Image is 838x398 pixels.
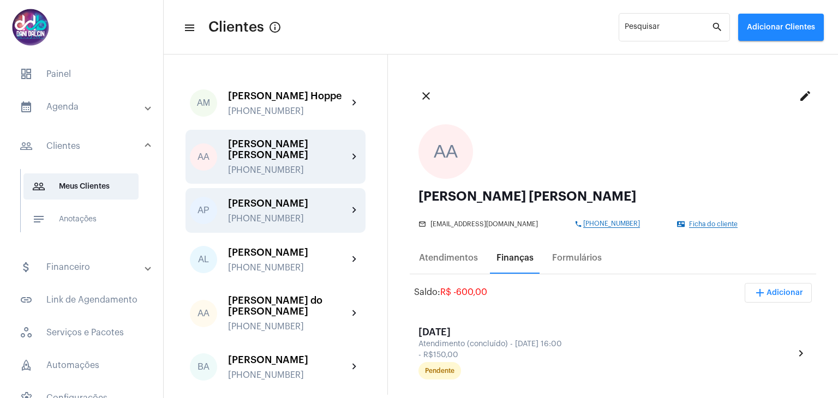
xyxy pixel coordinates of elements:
mat-icon: mail_outline [418,220,427,228]
div: [PHONE_NUMBER] [228,322,348,331]
mat-expansion-panel-header: sidenav iconClientes [7,129,163,164]
mat-icon: sidenav icon [20,140,33,153]
div: [PERSON_NAME] [228,354,348,365]
mat-expansion-panel-header: sidenav iconAgenda [7,94,163,120]
span: Meus Clientes [23,173,139,200]
div: Finanças [496,253,534,263]
div: [PHONE_NUMBER] [228,370,348,380]
button: Adicionar [745,283,812,303]
div: AP [190,197,217,224]
mat-icon: chevron_right [348,150,361,164]
span: Adicionar [753,289,803,297]
mat-icon: chevron_right [348,360,361,373]
div: Formulários [552,253,602,263]
span: Adicionar Clientes [747,23,815,31]
span: sidenav icon [20,326,33,339]
mat-icon: chevron_right [348,97,361,110]
span: [EMAIL_ADDRESS][DOMAIN_NAME] [430,221,538,228]
div: [PHONE_NUMBER] [228,106,348,116]
div: AL [190,246,217,273]
div: [PERSON_NAME] [PERSON_NAME] [418,190,807,203]
span: Ficha do cliente [689,221,738,228]
div: - R$150,00 [418,351,792,359]
mat-icon: chevron_right [348,204,361,217]
span: [PHONE_NUMBER] [583,220,640,228]
mat-icon: contact_mail [677,220,686,228]
button: Button that displays a tooltip when focused or hovered over [264,16,286,38]
mat-panel-title: Agenda [20,100,146,113]
span: Clientes [208,19,264,36]
span: Painel [11,61,152,87]
mat-icon: sidenav icon [20,100,33,113]
mat-icon: sidenav icon [32,213,45,226]
div: [PERSON_NAME] do [PERSON_NAME] [228,295,348,317]
span: Serviços e Pacotes [11,319,152,346]
div: AA [190,143,217,171]
mat-icon: search [711,21,725,34]
div: AM [190,89,217,117]
mat-icon: edit [799,89,812,102]
input: Pesquisar [625,25,711,34]
span: Automações [11,352,152,378]
mat-panel-title: Clientes [20,140,146,153]
div: Saldo: [414,287,487,297]
div: BA [190,353,217,381]
div: [PERSON_NAME] Hoppe [228,91,348,101]
img: 5016df74-caca-6049-816a-988d68c8aa82.png [9,5,52,49]
mat-expansion-panel-header: sidenav iconFinanceiro [7,254,163,280]
div: [PERSON_NAME] [228,247,348,258]
mat-icon: chevron_right [348,253,361,266]
mat-icon: sidenav icon [20,261,33,274]
button: Adicionar Clientes [738,14,824,41]
div: [PERSON_NAME] [228,198,348,209]
mat-icon: sidenav icon [20,293,33,306]
div: AA [418,124,473,179]
mat-icon: sidenav icon [32,180,45,193]
mat-icon: chevron_right [794,347,807,360]
div: Atendimentos [419,253,478,263]
mat-icon: close [420,89,433,102]
span: sidenav icon [20,68,33,81]
div: AA [190,300,217,327]
div: Pendente [425,367,454,375]
div: [PHONE_NUMBER] [228,263,348,273]
span: Link de Agendamento [11,287,152,313]
span: R$ -600,00 [440,288,487,297]
div: [DATE] [418,327,794,337]
div: Atendimento (concluído) - [DATE] 16:00 [418,340,792,348]
span: sidenav icon [20,359,33,372]
div: [PHONE_NUMBER] [228,214,348,224]
div: [PHONE_NUMBER] [228,165,348,175]
mat-icon: Button that displays a tooltip when focused or hovered over [268,21,282,34]
mat-icon: phone [574,220,583,228]
div: sidenav iconClientes [7,164,163,248]
mat-icon: add [753,286,767,299]
div: [PERSON_NAME] [PERSON_NAME] [228,138,348,160]
span: Anotações [23,206,139,232]
mat-icon: chevron_right [348,307,361,320]
mat-panel-title: Financeiro [20,261,146,274]
mat-icon: sidenav icon [183,21,194,34]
